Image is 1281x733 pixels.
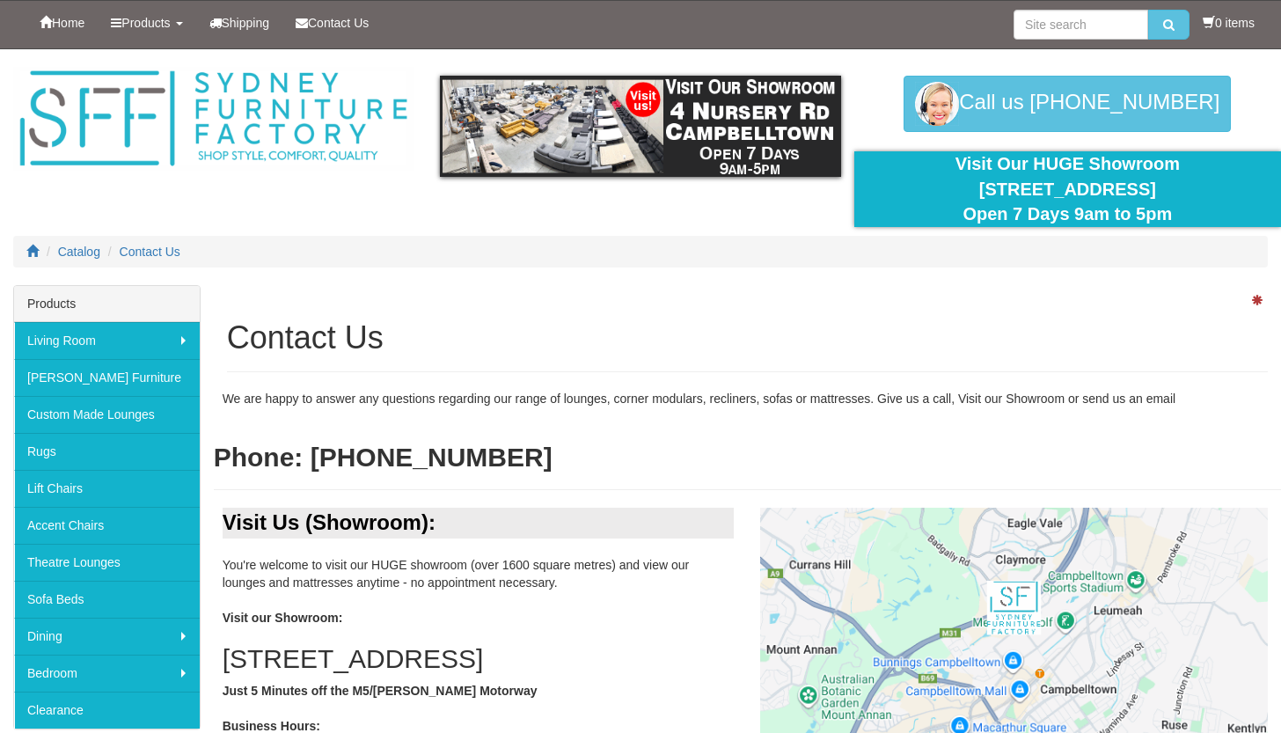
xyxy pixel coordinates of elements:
input: Site search [1014,10,1148,40]
span: Products [121,16,170,30]
a: Shipping [196,1,283,45]
div: We are happy to answer any questions regarding our range of lounges, corner modulars, recliners, ... [214,390,1281,407]
a: Bedroom [14,655,200,692]
a: Home [26,1,98,45]
h1: Contact Us [227,320,1268,356]
a: Lift Chairs [14,470,200,507]
span: Contact Us [308,16,369,30]
img: Sydney Furniture Factory [13,67,414,171]
h2: [STREET_ADDRESS] [223,644,735,673]
b: Visit our Showroom: Just 5 Minutes off the M5/[PERSON_NAME] Motorway [223,611,735,698]
a: Custom Made Lounges [14,396,200,433]
div: Visit Us (Showroom): [223,508,735,538]
a: Clearance [14,692,200,729]
a: Products [98,1,195,45]
a: Living Room [14,322,200,359]
span: Home [52,16,84,30]
li: 0 items [1203,14,1255,32]
img: showroom.gif [440,76,840,177]
a: [PERSON_NAME] Furniture [14,359,200,396]
a: Catalog [58,245,100,259]
a: Sofa Beds [14,581,200,618]
a: Dining [14,618,200,655]
div: Visit Our HUGE Showroom [STREET_ADDRESS] Open 7 Days 9am to 5pm [867,151,1268,227]
b: Business Hours: [223,719,320,733]
a: Contact Us [282,1,382,45]
a: Contact Us [120,245,180,259]
a: Accent Chairs [14,507,200,544]
span: Shipping [222,16,270,30]
a: Rugs [14,433,200,470]
a: Theatre Lounges [14,544,200,581]
div: Products [14,286,200,322]
b: Phone: [PHONE_NUMBER] [214,443,553,472]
